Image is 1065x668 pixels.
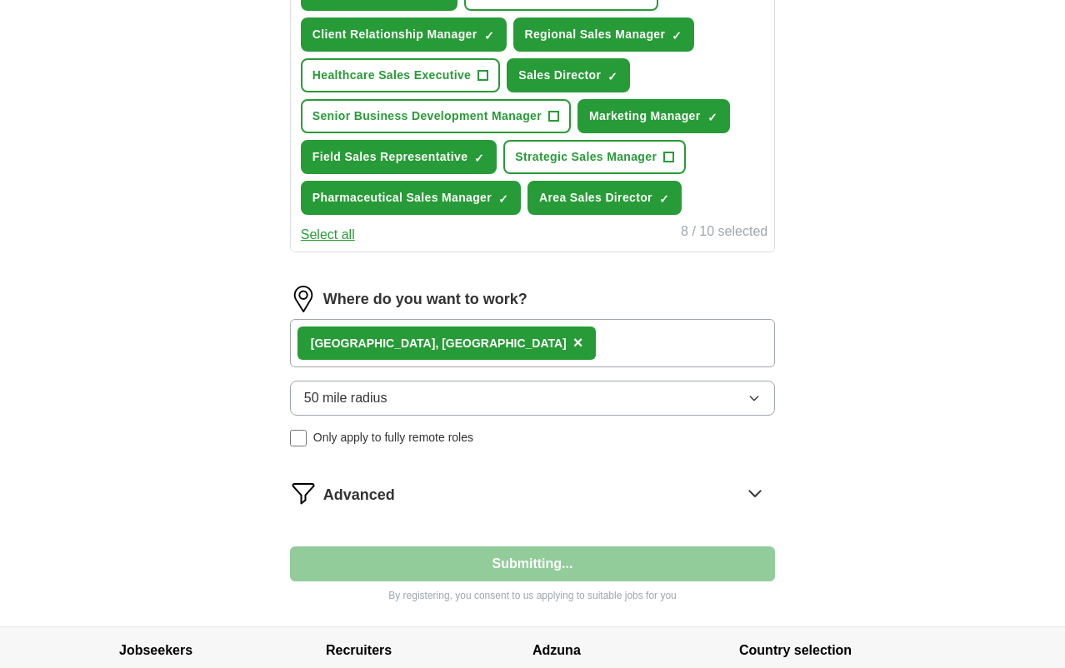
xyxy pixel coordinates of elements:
span: ✓ [672,29,682,42]
p: By registering, you consent to us applying to suitable jobs for you [290,588,775,603]
button: Senior Business Development Manager [301,99,571,133]
span: ✓ [498,192,508,206]
span: × [573,333,583,351]
input: Only apply to fully remote roles [290,430,307,446]
label: Where do you want to work? [323,288,527,311]
button: Strategic Sales Manager [503,140,686,174]
img: location.png [290,286,317,312]
span: 50 mile radius [304,388,387,408]
span: Area Sales Director [539,189,652,207]
button: Pharmaceutical Sales Manager✓ [301,181,521,215]
div: [GEOGRAPHIC_DATA], [GEOGRAPHIC_DATA] [311,335,567,352]
span: Pharmaceutical Sales Manager [312,189,492,207]
span: Regional Sales Manager [525,26,666,43]
button: Sales Director✓ [507,58,630,92]
span: Senior Business Development Manager [312,107,542,125]
span: Field Sales Representative [312,148,468,166]
button: Regional Sales Manager✓ [513,17,695,52]
span: Healthcare Sales Executive [312,67,471,84]
button: Field Sales Representative✓ [301,140,497,174]
span: ✓ [607,70,617,83]
img: filter [290,480,317,506]
span: Only apply to fully remote roles [313,429,473,446]
span: Marketing Manager [589,107,701,125]
span: Client Relationship Manager [312,26,477,43]
span: Strategic Sales Manager [515,148,657,166]
span: Sales Director [518,67,601,84]
span: ✓ [474,152,484,165]
button: Healthcare Sales Executive [301,58,500,92]
button: Marketing Manager✓ [577,99,730,133]
span: ✓ [659,192,669,206]
button: Select all [301,225,355,245]
button: Client Relationship Manager✓ [301,17,507,52]
span: ✓ [484,29,494,42]
span: Advanced [323,484,395,506]
button: × [573,331,583,356]
div: 8 / 10 selected [681,222,767,245]
button: Submitting... [290,546,775,581]
button: 50 mile radius [290,381,775,416]
button: Area Sales Director✓ [527,181,682,215]
span: ✓ [707,111,717,124]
